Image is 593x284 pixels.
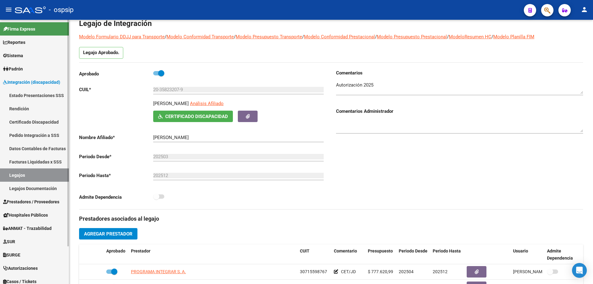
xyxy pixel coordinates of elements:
[153,111,233,122] button: Certificado Discapacidad
[513,248,528,253] span: Usuario
[79,194,153,201] p: Admite Dependencia
[3,66,23,72] span: Padrón
[547,248,573,261] span: Admite Dependencia
[572,263,587,278] div: Open Intercom Messenger
[3,52,23,59] span: Sistema
[79,172,153,179] p: Periodo Hasta
[79,86,153,93] p: CUIL
[334,248,357,253] span: Comentario
[49,3,74,17] span: - ospsip
[236,34,302,40] a: Modelo Presupuesto Transporte
[336,70,583,76] h3: Comentarios
[3,198,59,205] span: Prestadores / Proveedores
[433,269,448,274] span: 202512
[131,269,186,274] span: PROGRAMA INTEGRAR S. A.
[513,269,561,274] span: [PERSON_NAME] [DATE]
[3,39,25,46] span: Reportes
[3,212,48,218] span: Hospitales Públicos
[368,269,393,274] span: $ 777.620,99
[79,228,137,239] button: Agregar Prestador
[300,248,309,253] span: CUIT
[166,34,234,40] a: Modelo Conformidad Transporte
[433,248,461,253] span: Periodo Hasta
[79,70,153,77] p: Aprobado
[3,79,60,86] span: Integración (discapacidad)
[545,244,578,265] datatable-header-cell: Admite Dependencia
[79,19,583,28] h1: Legajo de Integración
[3,225,52,232] span: ANMAT - Trazabilidad
[3,26,35,32] span: Firma Express
[79,214,583,223] h3: Prestadores asociados al legajo
[511,244,545,265] datatable-header-cell: Usuario
[131,248,150,253] span: Prestador
[79,34,165,40] a: Modelo Formulario DDJJ para Transporte
[106,248,125,253] span: Aprobado
[79,153,153,160] p: Periodo Desde
[368,248,393,253] span: Presupuesto
[153,100,189,107] p: [PERSON_NAME]
[304,34,375,40] a: Modelo Conformidad Prestacional
[104,244,128,265] datatable-header-cell: Aprobado
[5,6,12,13] mat-icon: menu
[581,6,588,13] mat-icon: person
[365,244,396,265] datatable-header-cell: Presupuesto
[84,231,132,237] span: Agregar Prestador
[399,248,427,253] span: Periodo Desde
[377,34,447,40] a: Modelo Presupuesto Prestacional
[449,34,491,40] a: ModeloResumen HC
[79,47,123,59] p: Legajo Aprobado.
[341,269,356,274] span: CET/JD
[3,238,15,245] span: SUR
[190,101,224,106] span: Análisis Afiliado
[430,244,464,265] datatable-header-cell: Periodo Hasta
[493,34,534,40] a: Modelo Planilla FIM
[3,265,38,272] span: Autorizaciones
[396,244,430,265] datatable-header-cell: Periodo Desde
[336,108,583,115] h3: Comentarios Administrador
[128,244,297,265] datatable-header-cell: Prestador
[79,134,153,141] p: Nombre Afiliado
[300,269,327,274] span: 30715598767
[165,114,228,119] span: Certificado Discapacidad
[399,269,414,274] span: 202504
[3,252,20,258] span: SURGE
[297,244,331,265] datatable-header-cell: CUIT
[331,244,365,265] datatable-header-cell: Comentario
